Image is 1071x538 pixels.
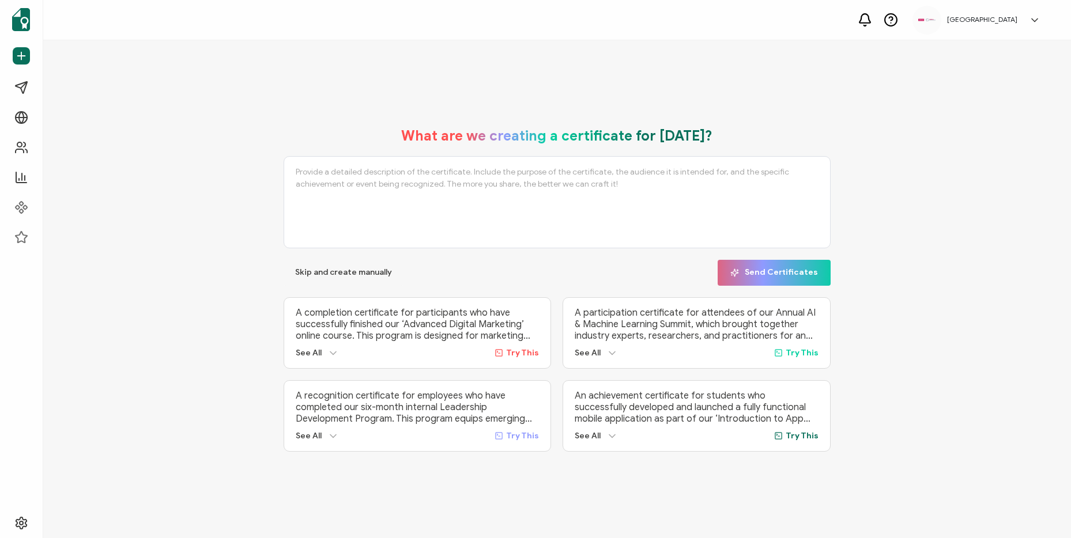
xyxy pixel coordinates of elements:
[296,348,322,358] span: See All
[575,348,601,358] span: See All
[506,431,539,441] span: Try This
[786,348,819,358] span: Try This
[918,18,936,21] img: 534be6bd-3ab8-4108-9ccc-40d3e97e413d.png
[12,8,30,31] img: sertifier-logomark-colored.svg
[401,127,712,145] h1: What are we creating a certificate for [DATE]?
[718,260,831,286] button: Send Certificates
[296,431,322,441] span: See All
[295,268,392,276] span: Skip and create manually
[786,431,819,441] span: Try This
[575,431,601,441] span: See All
[730,268,818,277] span: Send Certificates
[506,348,539,358] span: Try This
[284,260,403,286] button: Skip and create manually
[575,390,819,425] p: An achievement certificate for students who successfully developed and launched a fully functiona...
[296,307,540,342] p: A completion certificate for participants who have successfully finished our ‘Advanced Digital Ma...
[575,307,819,342] p: A participation certificate for attendees of our Annual AI & Machine Learning Summit, which broug...
[947,16,1017,24] h5: [GEOGRAPHIC_DATA]
[296,390,540,425] p: A recognition certificate for employees who have completed our six-month internal Leadership Deve...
